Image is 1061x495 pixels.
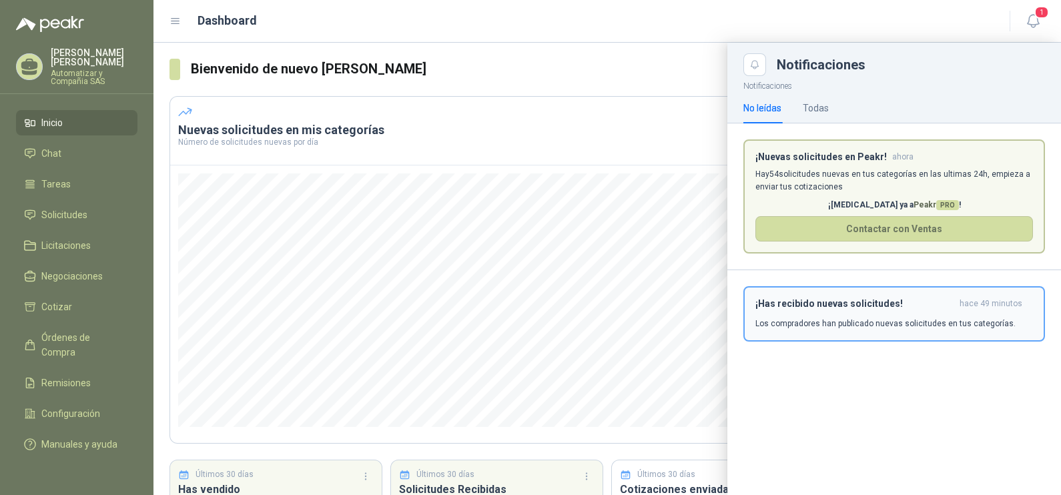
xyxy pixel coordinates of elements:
a: Remisiones [16,370,137,396]
span: Solicitudes [41,207,87,222]
span: Tareas [41,177,71,191]
a: Cotizar [16,294,137,320]
div: Todas [803,101,829,115]
button: Close [743,53,766,76]
p: Los compradores han publicado nuevas solicitudes en tus categorías. [755,318,1016,330]
p: Hay 54 solicitudes nuevas en tus categorías en las ultimas 24h, empieza a enviar tus cotizaciones [755,168,1033,193]
p: Notificaciones [727,76,1061,93]
h3: ¡Has recibido nuevas solicitudes! [755,298,954,310]
span: PRO [936,200,959,210]
span: Cotizar [41,300,72,314]
span: Configuración [41,406,100,421]
span: 1 [1034,6,1049,19]
span: Chat [41,146,61,161]
a: Inicio [16,110,137,135]
h3: ¡Nuevas solicitudes en Peakr! [755,151,887,163]
a: Chat [16,141,137,166]
span: Licitaciones [41,238,91,253]
a: Manuales y ayuda [16,432,137,457]
h1: Dashboard [198,11,257,30]
p: [PERSON_NAME] [PERSON_NAME] [51,48,137,67]
button: Contactar con Ventas [755,216,1033,241]
div: Notificaciones [777,58,1045,71]
span: Manuales y ayuda [41,437,117,452]
p: ¡[MEDICAL_DATA] ya a ! [755,199,1033,211]
span: ahora [892,151,914,163]
button: 1 [1021,9,1045,33]
a: Tareas [16,171,137,197]
span: Órdenes de Compra [41,330,125,360]
a: Licitaciones [16,233,137,258]
span: hace 49 minutos [960,298,1022,310]
button: ¡Has recibido nuevas solicitudes!hace 49 minutos Los compradores han publicado nuevas solicitudes... [743,286,1045,342]
span: Negociaciones [41,269,103,284]
img: Logo peakr [16,16,84,32]
a: Negociaciones [16,264,137,289]
span: Remisiones [41,376,91,390]
a: Configuración [16,401,137,426]
span: Peakr [914,200,959,209]
p: Automatizar y Compañia SAS [51,69,137,85]
a: Órdenes de Compra [16,325,137,365]
div: No leídas [743,101,781,115]
span: Inicio [41,115,63,130]
a: Solicitudes [16,202,137,227]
